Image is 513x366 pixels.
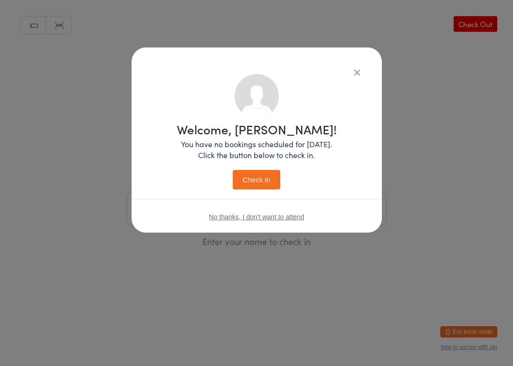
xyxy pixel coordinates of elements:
[233,170,280,189] button: Check in
[209,213,304,221] button: No thanks, I don't want to attend
[177,139,337,160] p: You have no bookings scheduled for [DATE]. Click the button below to check in.
[235,74,279,118] img: no_photo.png
[177,123,337,135] h1: Welcome, [PERSON_NAME]!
